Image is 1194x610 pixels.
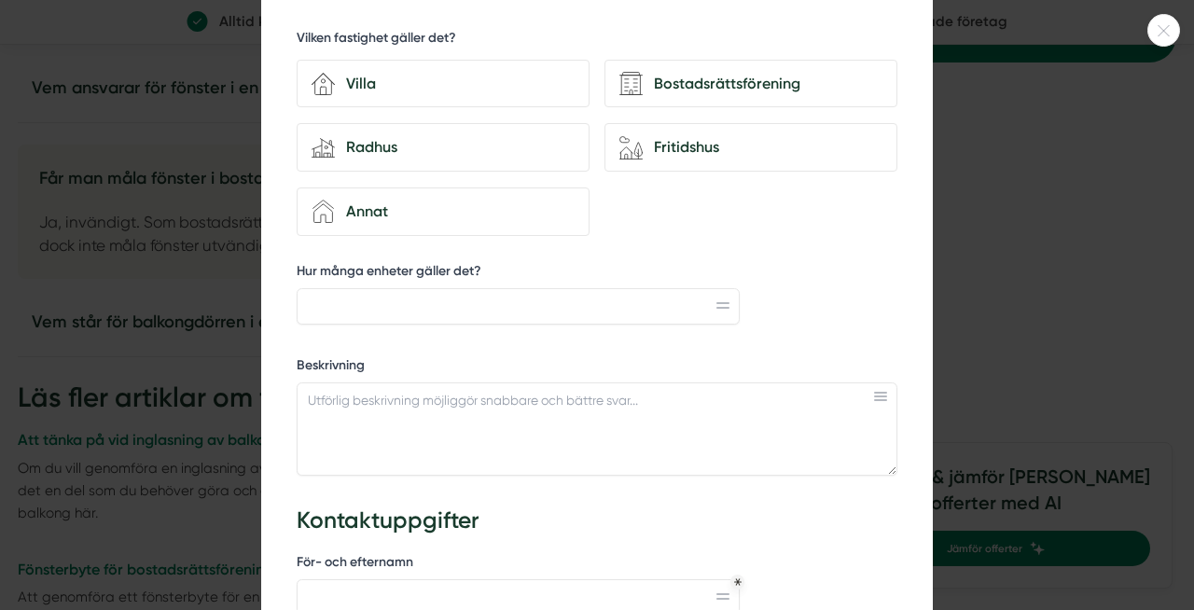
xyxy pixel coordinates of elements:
[297,29,456,52] h5: Vilken fastighet gäller det?
[297,505,897,537] h3: Kontaktuppgifter
[734,578,742,586] div: Obligatoriskt
[297,356,897,380] label: Beskrivning
[297,262,740,285] label: Hur många enheter gäller det?
[297,553,740,576] label: För- och efternamn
